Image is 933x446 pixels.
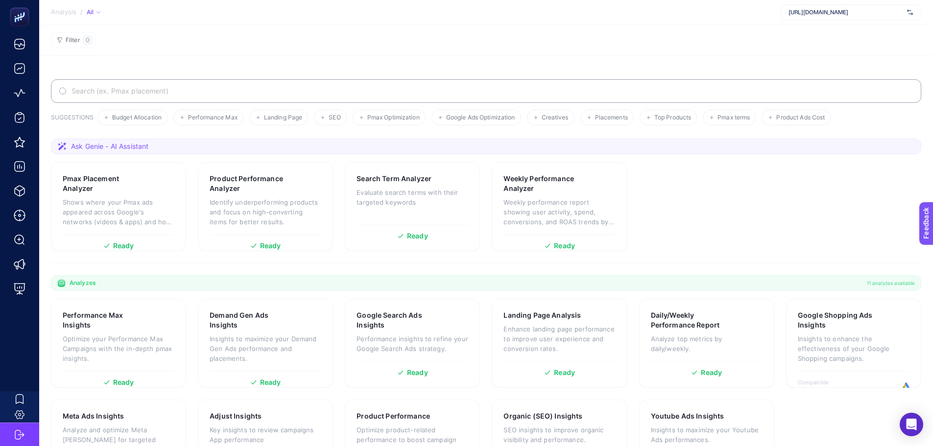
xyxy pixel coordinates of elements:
[503,174,585,193] h3: Weekly Performance Analyzer
[210,425,321,445] p: Key insights to review campaigns App performance
[345,299,480,388] a: Google Search Ads InsightsPerformance insights to refine your Google Search Ads strategy.Ready
[198,162,333,251] a: Product Performance AnalyzerIdentify underperforming products and focus on high-converting items ...
[492,299,627,388] a: Landing Page AnalysisEnhance landing page performance to improve user experience and conversion r...
[357,310,438,330] h3: Google Search Ads Insights
[542,114,569,121] span: Creatives
[71,141,148,151] span: Ask Genie - AI Assistant
[654,114,691,121] span: Top Products
[651,334,763,353] p: Analyze top metrics by daily/weekly.
[407,233,428,239] span: Ready
[264,114,302,121] span: Landing Page
[357,334,468,353] p: Performance insights to refine your Google Search Ads strategy.
[503,425,615,445] p: SEO insights to improve organic visibility and performance.
[798,310,880,330] h3: Google Shopping Ads Insights
[63,197,174,227] p: Shows where your Pmax ads appeared across Google's networks (videos & apps) and how each placemen...
[6,3,37,11] span: Feedback
[503,310,581,320] h3: Landing Page Analysis
[503,324,615,353] p: Enhance landing page performance to improve user experience and conversion rates.
[329,114,340,121] span: SEO
[503,197,615,227] p: Weekly performance report showing user activity, spend, conversions, and ROAS trends by week.
[446,114,515,121] span: Google Ads Optimization
[357,411,430,421] h3: Product Performance
[51,299,186,388] a: Performance Max InsightsOptimize your Performance Max Campaigns with the in-depth pmax insights.R...
[260,379,281,386] span: Ready
[651,310,734,330] h3: Daily/Weekly Performance Report
[900,413,923,436] div: Open Intercom Messenger
[113,379,134,386] span: Ready
[210,411,262,421] h3: Adjust Insights
[63,334,174,363] p: Optimize your Performance Max Campaigns with the in-depth pmax insights.
[367,114,420,121] span: Pmax Optimization
[776,114,825,121] span: Product Ads Cost
[798,334,909,363] p: Insights to enhance the effectiveness of your Google Shopping campaigns.
[718,114,750,121] span: Pmax terms
[63,411,124,421] h3: Meta Ads Insights
[51,162,186,251] a: Pmax Placement AnalyzerShows where your Pmax ads appeared across Google's networks (videos & apps...
[66,37,80,44] span: Filter
[63,310,144,330] h3: Performance Max Insights
[867,279,915,287] span: 11 analyzes available
[113,242,134,249] span: Ready
[63,174,144,193] h3: Pmax Placement Analyzer
[86,36,90,44] span: 0
[70,87,913,95] input: Search
[492,162,627,251] a: Weekly Performance AnalyzerWeekly performance report showing user activity, spend, conversions, a...
[907,7,913,17] img: svg%3e
[789,8,903,16] span: [URL][DOMAIN_NAME]
[357,188,468,207] p: Evaluate search terms with their targeted keywords
[651,411,724,421] h3: Youtube Ads Insights
[198,299,333,388] a: Demand Gen Ads InsightsInsights to maximize your Demand Gen Ads performance and placements.Ready
[798,379,842,393] span: Compatible with:
[87,8,100,16] div: All
[503,411,582,421] h3: Organic (SEO) Insights
[345,162,480,251] a: Search Term AnalyzerEvaluate search terms with their targeted keywordsReady
[51,32,96,48] button: Filter0
[786,299,921,388] a: Google Shopping Ads InsightsInsights to enhance the effectiveness of your Google Shopping campaig...
[210,174,292,193] h3: Product Performance Analyzer
[357,174,431,184] h3: Search Term Analyzer
[554,242,575,249] span: Ready
[80,8,83,16] span: /
[639,299,774,388] a: Daily/Weekly Performance ReportAnalyze top metrics by daily/weekly.Ready
[51,8,76,16] span: Analysis
[701,369,722,376] span: Ready
[70,279,96,287] span: Analyzes
[554,369,575,376] span: Ready
[112,114,162,121] span: Budget Allocation
[210,334,321,363] p: Insights to maximize your Demand Gen Ads performance and placements.
[595,114,628,121] span: Placements
[210,197,321,227] p: Identify underperforming products and focus on high-converting items for better results.
[210,310,290,330] h3: Demand Gen Ads Insights
[407,369,428,376] span: Ready
[651,425,763,445] p: Insights to maximize your Youtube Ads performances.
[260,242,281,249] span: Ready
[188,114,238,121] span: Performance Max
[51,114,94,125] h3: SUGGESTIONS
